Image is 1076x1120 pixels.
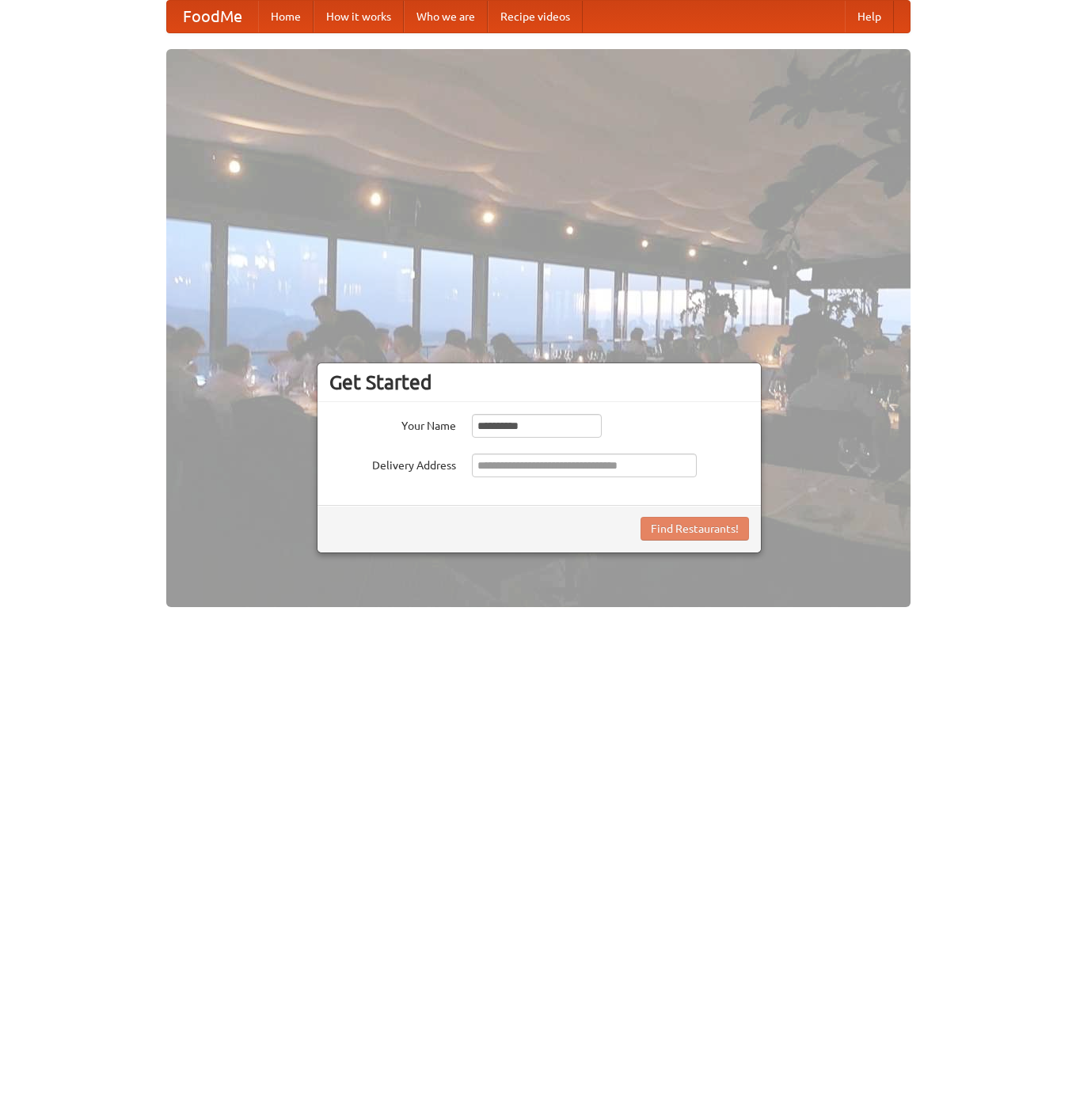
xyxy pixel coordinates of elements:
[329,454,456,473] label: Delivery Address
[845,1,894,32] a: Help
[314,1,404,32] a: How it works
[641,517,749,541] button: Find Restaurants!
[167,1,258,32] a: FoodMe
[488,1,583,32] a: Recipe videos
[329,414,456,434] label: Your Name
[404,1,488,32] a: Who we are
[258,1,314,32] a: Home
[329,370,749,394] h3: Get Started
